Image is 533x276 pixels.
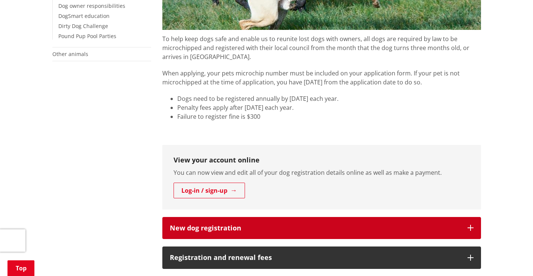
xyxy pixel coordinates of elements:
[162,246,481,269] button: Registration and renewal fees
[58,22,108,30] a: Dirty Dog Challenge
[162,30,481,61] p: To help keep dogs safe and enable us to reunite lost dogs with owners, all dogs are required by l...
[170,254,460,261] h3: Registration and renewal fees
[162,69,481,87] p: When applying, your pets microchip number must be included on your application form. If your pet ...
[177,94,481,103] li: Dogs need to be registered annually by [DATE] each year.
[177,103,481,112] li: Penalty fees apply after [DATE] each year.
[174,156,470,164] h3: View your account online
[58,12,110,19] a: DogSmart education
[177,112,481,121] li: Failure to register fine is $300
[499,245,526,272] iframe: Messenger Launcher
[174,168,470,177] p: You can now view and edit all of your dog registration details online as well as make a payment.
[58,2,125,9] a: Dog owner responsibilities
[52,50,88,58] a: Other animals
[58,32,116,40] a: Pound Pup Pool Parties
[162,217,481,239] button: New dog registration
[170,224,460,232] h3: New dog registration
[7,260,34,276] a: Top
[174,183,245,198] a: Log-in / sign-up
